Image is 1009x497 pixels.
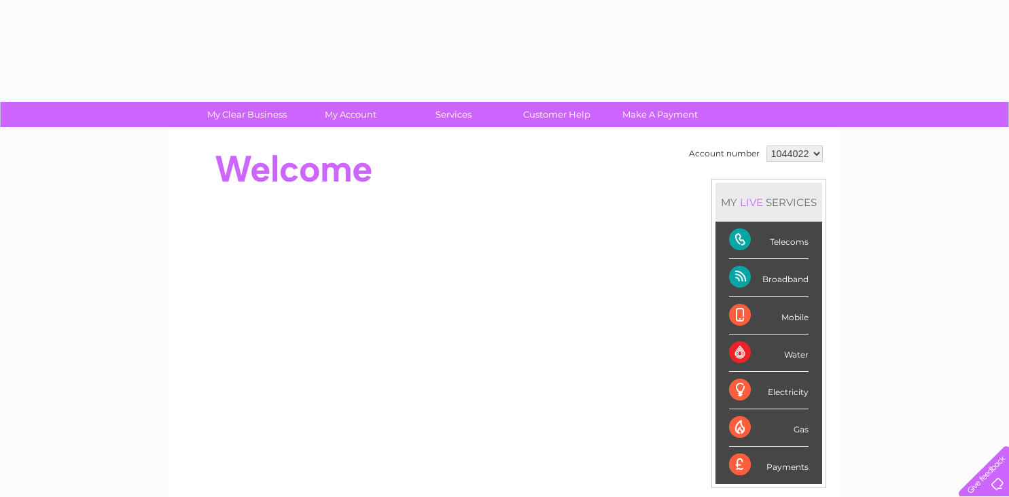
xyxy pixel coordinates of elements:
[729,222,809,259] div: Telecoms
[397,102,510,127] a: Services
[729,335,809,372] div: Water
[729,372,809,409] div: Electricity
[737,196,766,209] div: LIVE
[294,102,406,127] a: My Account
[729,409,809,447] div: Gas
[729,297,809,335] div: Mobile
[729,447,809,483] div: Payments
[501,102,613,127] a: Customer Help
[715,183,822,222] div: MY SERVICES
[729,259,809,296] div: Broadband
[686,142,763,165] td: Account number
[604,102,716,127] a: Make A Payment
[191,102,303,127] a: My Clear Business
